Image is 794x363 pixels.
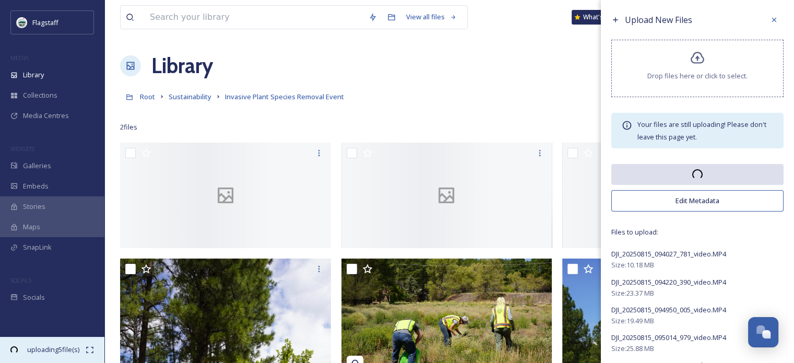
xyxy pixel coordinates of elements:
a: View all files [401,7,462,27]
a: Invasive Plant Species Removal Event [225,90,344,103]
span: Socials [23,292,45,302]
a: Root [140,90,155,103]
a: What's New [572,10,624,25]
span: Drop files here or click to select. [647,71,748,81]
span: DJI_20250815_094950_005_video.MP4 [611,305,726,314]
span: Root [140,92,155,101]
button: Open Chat [748,317,778,347]
span: DJI_20250815_094220_390_video.MP4 [611,277,726,287]
span: Media Centres [23,111,69,121]
span: Upload New Files [625,14,692,26]
span: Stories [23,202,45,212]
span: DJI_20250815_094027_781_video.MP4 [611,249,726,259]
span: Size: 19.49 MB [611,316,654,326]
span: WIDGETS [10,145,34,153]
span: Galleries [23,161,51,171]
span: Sustainability [169,92,211,101]
span: MEDIA [10,54,29,62]
a: Library [151,50,213,81]
span: Size: 10.18 MB [611,260,654,270]
span: Size: 25.88 MB [611,344,654,354]
span: 2 file s [120,122,137,132]
span: Invasive Plant Species Removal Event [225,92,344,101]
span: Collections [23,90,57,100]
span: Files to upload: [611,227,784,237]
span: Size: 23.37 MB [611,288,654,298]
span: SOCIALS [10,276,31,284]
span: uploading 5 file(s) [20,345,86,355]
span: Embeds [23,181,49,191]
span: Your files are still uploading! Please don't leave this page yet. [637,120,766,142]
span: SnapLink [23,242,52,252]
span: Library [23,70,44,80]
img: images%20%282%29.jpeg [17,17,27,28]
a: Sustainability [169,90,211,103]
input: Search your library [145,6,363,29]
span: Flagstaff [32,18,58,27]
span: Maps [23,222,40,232]
span: DJI_20250815_095014_979_video.MP4 [611,333,726,342]
button: Edit Metadata [611,190,784,212]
